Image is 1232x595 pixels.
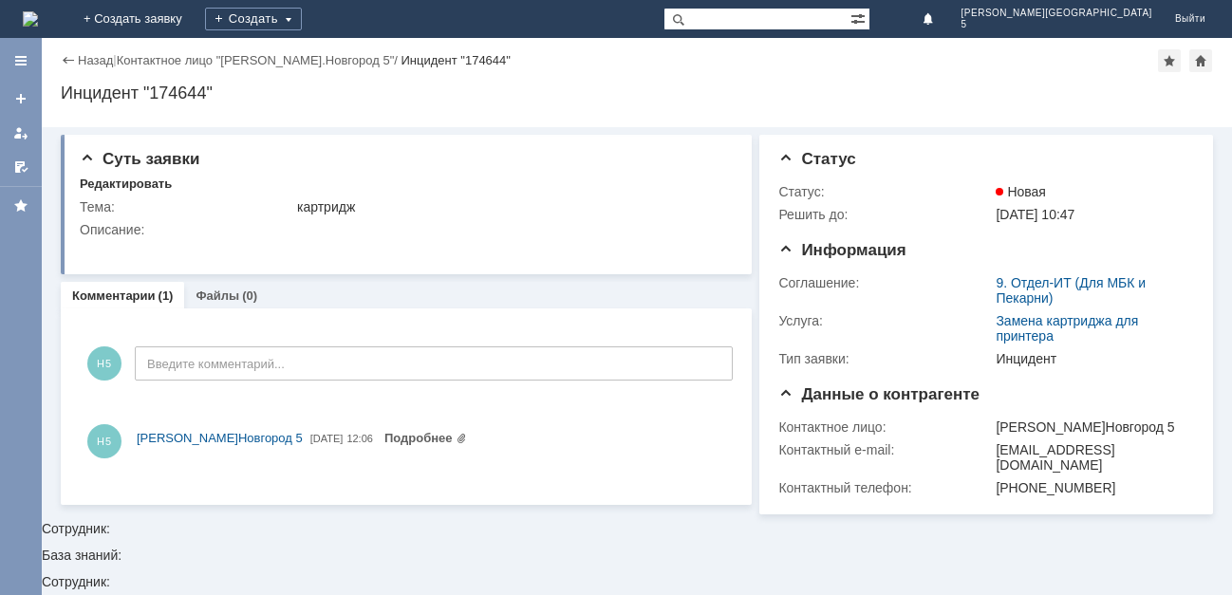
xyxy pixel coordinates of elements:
[137,431,303,445] span: [PERSON_NAME]Новгород 5
[310,433,344,444] span: [DATE]
[80,150,199,168] span: Суть заявки
[117,53,401,67] div: /
[778,480,992,495] div: Контактный телефон:
[297,199,726,214] div: картридж
[159,288,174,303] div: (1)
[996,313,1138,344] a: Замена картриджа для принтера
[850,9,869,27] span: Расширенный поиск
[996,184,1046,199] span: Новая
[346,433,373,444] span: 12:06
[80,177,172,192] div: Редактировать
[1189,49,1212,72] div: Сделать домашней страницей
[6,84,36,114] a: Создать заявку
[42,575,1232,588] div: Сотрудник:
[87,346,121,381] span: Н5
[42,549,1232,562] div: База знаний:
[61,84,1213,102] div: Инцидент "174644"
[996,419,1185,435] div: [PERSON_NAME]Новгород 5
[996,207,1074,222] span: [DATE] 10:47
[961,8,1152,19] span: [PERSON_NAME][GEOGRAPHIC_DATA]
[778,184,992,199] div: Статус:
[996,480,1185,495] div: [PHONE_NUMBER]
[778,150,855,168] span: Статус
[778,275,992,290] div: Соглашение:
[996,442,1185,473] div: [EMAIL_ADDRESS][DOMAIN_NAME]
[1158,49,1181,72] div: Добавить в избранное
[23,11,38,27] a: Перейти на домашнюю страницу
[996,275,1146,306] a: 9. Отдел-ИТ (Для МБК и Пекарни)
[778,241,905,259] span: Информация
[778,385,980,403] span: Данные о контрагенте
[401,53,511,67] div: Инцидент "174644"
[72,288,156,303] a: Комментарии
[6,118,36,148] a: Мои заявки
[23,11,38,27] img: logo
[384,431,467,445] a: Прикреплены файлы: картридж.jpg
[778,313,992,328] div: Услуга:
[42,127,1232,535] div: Сотрудник:
[961,19,1152,30] span: 5
[778,207,992,222] div: Решить до:
[113,52,116,66] div: |
[778,442,992,457] div: Контактный e-mail:
[196,288,239,303] a: Файлы
[78,53,113,67] a: Назад
[80,199,293,214] div: Тема:
[80,222,730,237] div: Описание:
[996,351,1185,366] div: Инцидент
[205,8,302,30] div: Создать
[778,419,992,435] div: Контактное лицо:
[6,152,36,182] a: Мои согласования
[242,288,257,303] div: (0)
[137,429,303,448] a: [PERSON_NAME]Новгород 5
[778,351,992,366] div: Тип заявки:
[117,53,395,67] a: Контактное лицо "[PERSON_NAME].Новгород 5"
